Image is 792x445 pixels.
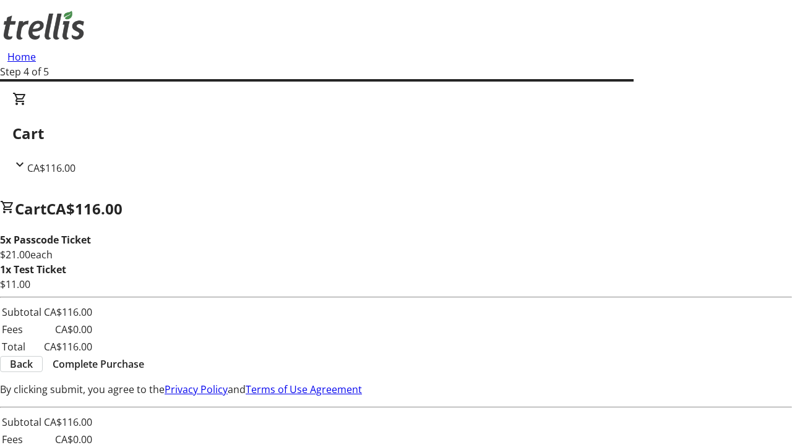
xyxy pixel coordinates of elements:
[12,122,780,145] h2: Cart
[12,91,780,176] div: CartCA$116.00
[43,414,93,430] td: CA$116.00
[1,321,42,337] td: Fees
[1,304,42,320] td: Subtotal
[10,357,33,371] span: Back
[27,161,75,175] span: CA$116.00
[43,321,93,337] td: CA$0.00
[165,383,228,396] a: Privacy Policy
[1,339,42,355] td: Total
[43,304,93,320] td: CA$116.00
[15,198,46,219] span: Cart
[53,357,144,371] span: Complete Purchase
[1,414,42,430] td: Subtotal
[46,198,123,219] span: CA$116.00
[43,357,154,371] button: Complete Purchase
[43,339,93,355] td: CA$116.00
[246,383,362,396] a: Terms of Use Agreement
